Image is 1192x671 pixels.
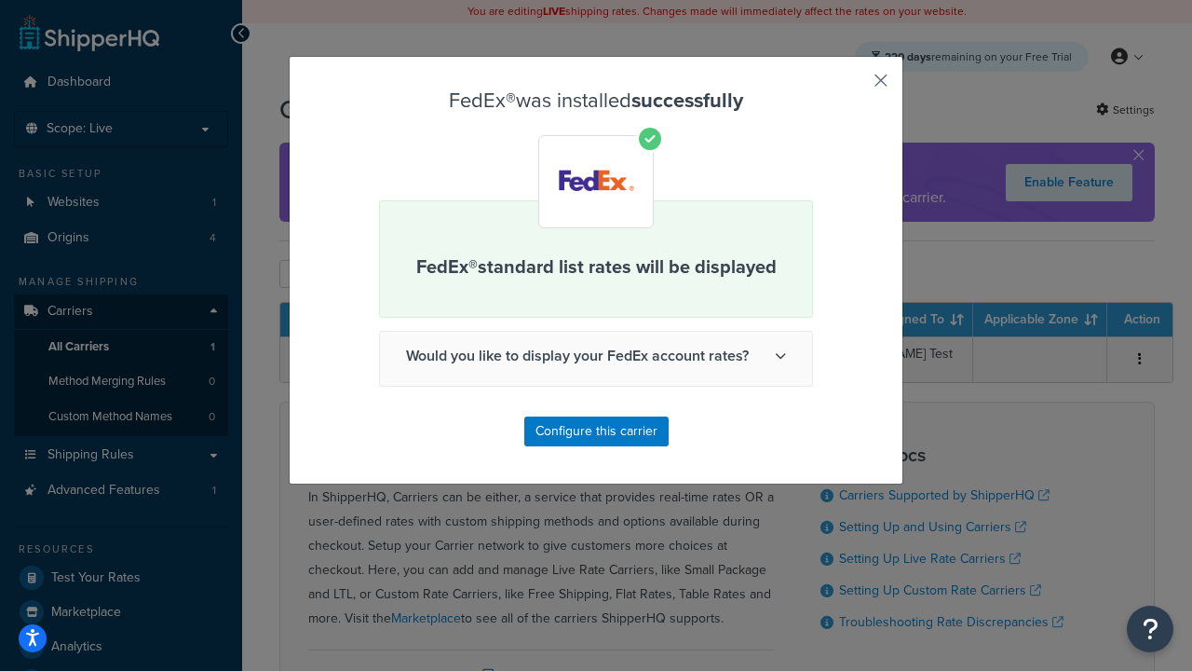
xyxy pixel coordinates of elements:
[380,332,812,380] span: Would you like to display your FedEx account rates?
[543,139,650,225] img: FedEx®
[379,89,813,112] h3: FedEx® was installed
[631,85,743,116] strong: successfully
[379,200,813,318] div: FedEx® standard list rates will be displayed
[1127,606,1173,652] button: Open Resource Center
[524,417,669,446] button: Configure this carrier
